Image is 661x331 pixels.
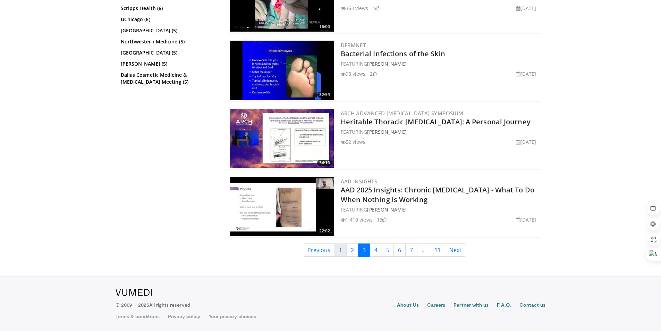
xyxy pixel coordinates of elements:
a: Careers [427,301,446,310]
li: 1,410 views [341,216,373,223]
a: 2 [346,243,358,257]
a: Bacterial Infections of the Skin [341,49,445,58]
a: 34:10 [230,109,334,168]
img: 0b1a5ab4-67f3-44b0-8667-b0532b3db48c.300x170_q85_crop-smart_upscale.jpg [230,177,334,236]
a: 5 [382,243,394,257]
a: 6 [393,243,406,257]
li: 363 views [341,5,368,12]
a: Contact us [519,301,546,310]
a: Next [445,243,466,257]
li: [DATE] [516,70,536,77]
a: ARCH Advanced [MEDICAL_DATA] Symposium [341,110,464,117]
a: Privacy policy [168,313,200,320]
a: AAD 2025 Insights: Chronic [MEDICAL_DATA] - What To Do When Nothing is Working [341,185,534,204]
li: 98 views [341,70,366,77]
span: 32:59 [317,92,332,98]
img: 79d240d6-ce46-4ad6-8231-14bbcdde4980.300x170_q85_crop-smart_upscale.jpg [230,109,334,168]
p: © 2009 – 2025 [116,301,190,308]
div: FEATURING [341,60,539,67]
li: 1 [373,5,380,12]
a: Heritable Thoracic [MEDICAL_DATA]: A Personal Journey [341,117,531,126]
a: 3 [358,243,370,257]
img: 7feb5c35-6326-4e7a-a8bd-f631963f1f14.300x170_q85_crop-smart_upscale.jpg [230,41,334,100]
li: 13 [377,216,387,223]
span: 16:00 [317,24,332,30]
a: [PERSON_NAME] [367,206,406,213]
a: 7 [405,243,417,257]
li: [DATE] [516,5,536,12]
li: 52 views [341,138,366,146]
div: FEATURING [341,128,539,135]
a: Scripps Health (6) [121,5,216,12]
a: [PERSON_NAME] [367,129,406,135]
a: 22:02 [230,177,334,236]
a: AAD Insights [341,178,378,185]
a: Previous [303,243,335,257]
li: 2 [370,70,377,77]
a: F.A.Q. [497,301,511,310]
a: DermNet [341,42,366,49]
a: [GEOGRAPHIC_DATA] (5) [121,49,216,56]
a: 4 [370,243,382,257]
a: About Us [397,301,419,310]
li: [DATE] [516,138,536,146]
a: 32:59 [230,41,334,100]
a: Your privacy choices [209,313,256,320]
a: Northwestern Medicine (5) [121,38,216,45]
img: VuMedi Logo [116,289,152,296]
span: All rights reserved [149,302,190,308]
a: 1 [334,243,347,257]
a: Terms & conditions [116,313,160,320]
a: Partner with us [454,301,489,310]
a: [PERSON_NAME] (5) [121,60,216,67]
span: 22:02 [317,228,332,234]
span: 34:10 [317,160,332,166]
a: Dallas Cosmetic Medicine & [MEDICAL_DATA] Meeting (5) [121,72,216,85]
div: FEATURING [341,206,539,213]
a: UChicago (6) [121,16,216,23]
a: [PERSON_NAME] [367,60,406,67]
li: [DATE] [516,216,536,223]
a: [GEOGRAPHIC_DATA] (5) [121,27,216,34]
a: 11 [430,243,445,257]
nav: Search results pages [228,243,541,257]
